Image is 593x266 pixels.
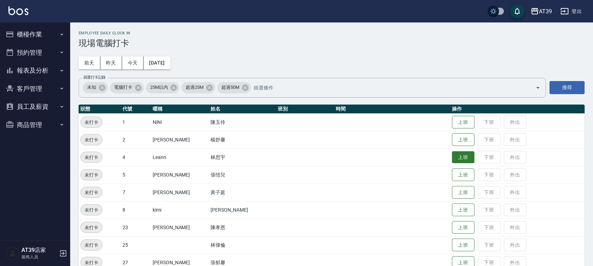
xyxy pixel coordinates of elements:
button: 上班 [452,221,474,234]
span: 未打卡 [81,171,102,179]
th: 時間 [334,105,450,114]
button: 昨天 [100,56,122,69]
button: 預約管理 [3,44,67,62]
td: Leann [151,148,209,166]
td: 1 [121,113,151,131]
input: 篩選條件 [252,81,523,94]
div: 超過25M [181,82,215,93]
th: 狀態 [79,105,121,114]
h2: Employee Daily Clock In [79,31,585,35]
label: 篩選打卡記錄 [84,75,106,80]
td: 8 [121,201,151,219]
button: AT39 [528,4,555,19]
td: 4 [121,148,151,166]
button: 前天 [79,56,100,69]
button: 上班 [452,204,474,217]
button: Open [532,82,544,93]
button: 上班 [452,116,474,129]
button: [DATE] [144,56,170,69]
button: 今天 [122,56,144,69]
span: 超過50M [217,84,244,91]
th: 姓名 [209,105,276,114]
td: [PERSON_NAME] [151,166,209,184]
span: 未打卡 [81,206,102,214]
button: 上班 [452,133,474,146]
span: 未打卡 [81,136,102,144]
td: 張愷兒 [209,166,276,184]
td: NiNi [151,113,209,131]
th: 代號 [121,105,151,114]
span: 未知 [83,84,100,91]
img: Person [6,246,20,260]
th: 操作 [450,105,585,114]
p: 服務人員 [21,254,57,260]
span: 25M以內 [146,84,172,91]
button: save [510,4,524,18]
div: 25M以內 [146,82,180,93]
div: 未知 [83,82,108,93]
span: 未打卡 [81,224,102,231]
td: 陳孝恩 [209,219,276,236]
td: [PERSON_NAME] [151,219,209,236]
td: 5 [121,166,151,184]
td: 23 [121,219,151,236]
h5: AT39店家 [21,247,57,254]
td: [PERSON_NAME] [151,131,209,148]
button: 員工及薪資 [3,98,67,116]
div: 超過50M [217,82,251,93]
button: 櫃檯作業 [3,25,67,44]
td: 林偉倫 [209,236,276,254]
td: [PERSON_NAME] [151,184,209,201]
span: 未打卡 [81,189,102,196]
button: 上班 [452,168,474,181]
div: 電腦打卡 [110,82,144,93]
button: 報表及分析 [3,61,67,80]
td: kimi [151,201,209,219]
button: 上班 [452,239,474,252]
img: Logo [8,6,28,15]
td: 林思宇 [209,148,276,166]
td: 7 [121,184,151,201]
span: 電腦打卡 [110,84,136,91]
span: 未打卡 [81,154,102,161]
td: 楊舒馨 [209,131,276,148]
button: 搜尋 [549,81,585,94]
button: 商品管理 [3,116,67,134]
td: 黃子庭 [209,184,276,201]
div: AT39 [539,7,552,16]
span: 超過25M [181,84,208,91]
span: 未打卡 [81,241,102,249]
button: 上班 [452,151,474,164]
td: 25 [121,236,151,254]
span: 未打卡 [81,119,102,126]
td: [PERSON_NAME] [209,201,276,219]
button: 客戶管理 [3,80,67,98]
h3: 現場電腦打卡 [79,38,585,48]
th: 班別 [276,105,334,114]
button: 登出 [558,5,585,18]
td: 陳玉伶 [209,113,276,131]
td: 2 [121,131,151,148]
th: 暱稱 [151,105,209,114]
button: 上班 [452,186,474,199]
